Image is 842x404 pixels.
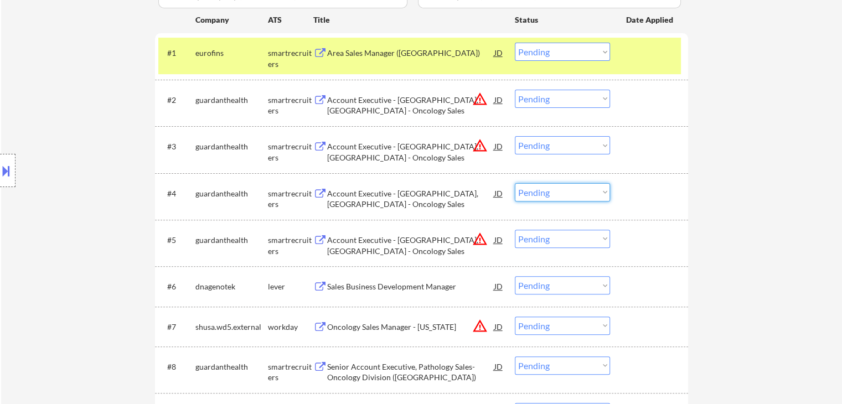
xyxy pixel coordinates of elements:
div: JD [493,43,504,63]
div: smartrecruiters [268,188,313,210]
div: guardanthealth [195,188,268,199]
div: #1 [167,48,187,59]
button: warning_amber [472,231,488,247]
div: workday [268,322,313,333]
div: JD [493,276,504,296]
div: Account Executive - [GEOGRAPHIC_DATA], [GEOGRAPHIC_DATA] - Oncology Sales [327,188,494,210]
div: #7 [167,322,187,333]
div: guardanthealth [195,235,268,246]
div: smartrecruiters [268,141,313,163]
div: #6 [167,281,187,292]
button: warning_amber [472,318,488,334]
div: JD [493,230,504,250]
div: lever [268,281,313,292]
div: smartrecruiters [268,361,313,383]
div: smartrecruiters [268,235,313,256]
div: JD [493,183,504,203]
button: warning_amber [472,138,488,153]
div: shusa.wd5.external [195,322,268,333]
div: Senior Account Executive, Pathology Sales- Oncology Division ([GEOGRAPHIC_DATA]) [327,361,494,383]
div: Sales Business Development Manager [327,281,494,292]
div: ATS [268,14,313,25]
div: Company [195,14,268,25]
div: Account Executive - [GEOGRAPHIC_DATA], [GEOGRAPHIC_DATA] - Oncology Sales [327,95,494,116]
div: dnagenotek [195,281,268,292]
div: Date Applied [626,14,675,25]
div: JD [493,90,504,110]
div: JD [493,136,504,156]
button: warning_amber [472,91,488,107]
div: Account Executive - [GEOGRAPHIC_DATA], [GEOGRAPHIC_DATA] - Oncology Sales [327,235,494,256]
div: guardanthealth [195,95,268,106]
div: JD [493,356,504,376]
div: smartrecruiters [268,48,313,69]
div: smartrecruiters [268,95,313,116]
div: Oncology Sales Manager - [US_STATE] [327,322,494,333]
div: Title [313,14,504,25]
div: Status [515,9,610,29]
div: #8 [167,361,187,372]
div: Account Executive - [GEOGRAPHIC_DATA], [GEOGRAPHIC_DATA] - Oncology Sales [327,141,494,163]
div: guardanthealth [195,361,268,372]
div: JD [493,317,504,336]
div: Area Sales Manager ([GEOGRAPHIC_DATA]) [327,48,494,59]
div: guardanthealth [195,141,268,152]
div: eurofins [195,48,268,59]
